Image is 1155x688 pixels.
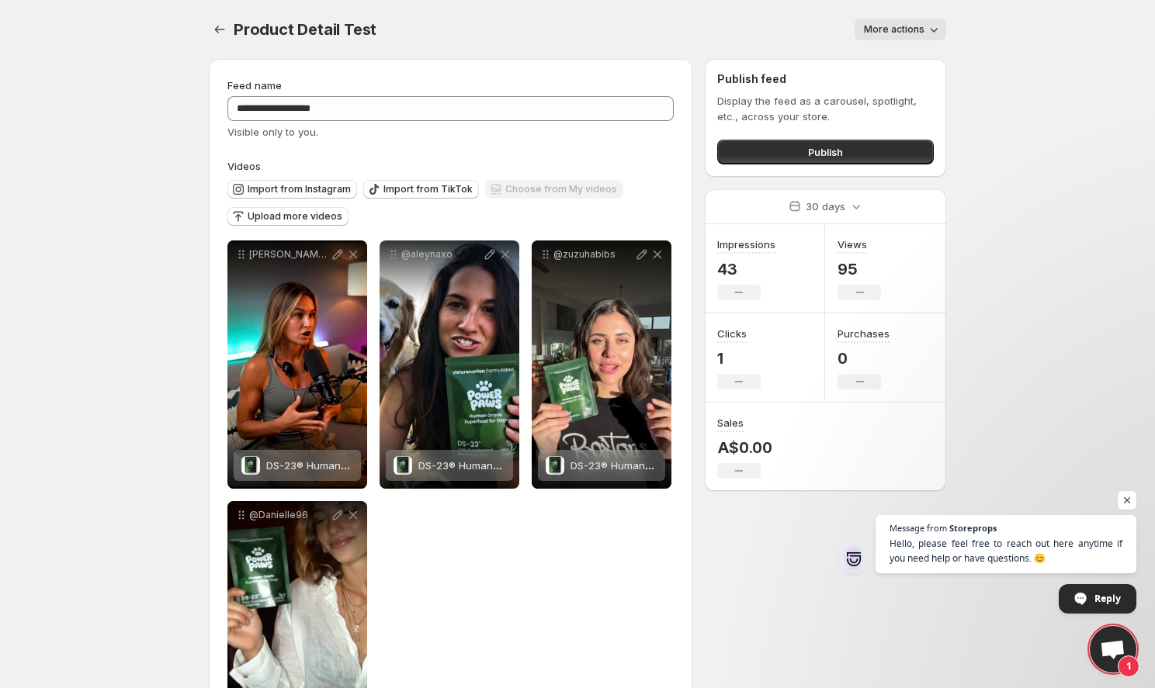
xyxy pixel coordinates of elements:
[717,415,744,430] h3: Sales
[571,459,779,472] span: DS-23® Human-Grade Superfood for Dogs
[717,237,775,252] h3: Impressions
[808,144,843,160] span: Publish
[234,20,376,39] span: Product Detail Test
[363,180,479,199] button: Import from TikTok
[394,456,412,475] img: DS-23® Human-Grade Superfood for Dogs
[227,207,349,226] button: Upload more videos
[717,140,934,164] button: Publish
[838,237,867,252] h3: Views
[1090,626,1136,672] div: Open chat
[717,326,747,341] h3: Clicks
[717,93,934,124] p: Display the feed as a carousel, spotlight, etc., across your store.
[546,456,564,475] img: DS-23® Human-Grade Superfood for Dogs
[227,240,367,489] div: [PERSON_NAME] - Naturopathic VetDS-23® Human-Grade Superfood for DogsDS-23® Human-Grade Superfood...
[890,524,947,532] span: Message from
[949,524,997,532] span: Storeprops
[227,126,318,138] span: Visible only to you.
[838,326,890,341] h3: Purchases
[717,71,934,87] h2: Publish feed
[266,459,475,472] span: DS-23® Human-Grade Superfood for Dogs
[241,456,260,475] img: DS-23® Human-Grade Superfood for Dogs
[227,79,282,92] span: Feed name
[248,183,351,195] span: Import from Instagram
[249,509,330,521] p: @Danielle96
[717,349,761,368] p: 1
[401,248,482,261] p: @aleynaxo
[227,180,357,199] button: Import from Instagram
[864,23,924,36] span: More actions
[838,349,890,368] p: 0
[806,199,845,214] p: 30 days
[418,459,627,472] span: DS-23® Human-Grade Superfood for Dogs
[838,260,881,278] p: 95
[209,19,231,40] button: Settings
[717,438,772,457] p: A$0.00
[717,260,775,278] p: 43
[553,248,634,261] p: @zuzuhabibs
[532,240,671,489] div: @zuzuhabibsDS-23® Human-Grade Superfood for DogsDS-23® Human-Grade Superfood for Dogs
[380,240,519,489] div: @aleynaxoDS-23® Human-Grade Superfood for DogsDS-23® Human-Grade Superfood for Dogs
[890,536,1122,565] span: Hello, please feel free to reach out here anytime if you need help or have questions. 😊
[855,19,946,40] button: More actions
[227,160,261,172] span: Videos
[383,183,473,195] span: Import from TikTok
[1118,655,1139,677] span: 1
[249,248,330,261] p: [PERSON_NAME] - Naturopathic Vet
[248,210,342,223] span: Upload more videos
[1094,585,1121,612] span: Reply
